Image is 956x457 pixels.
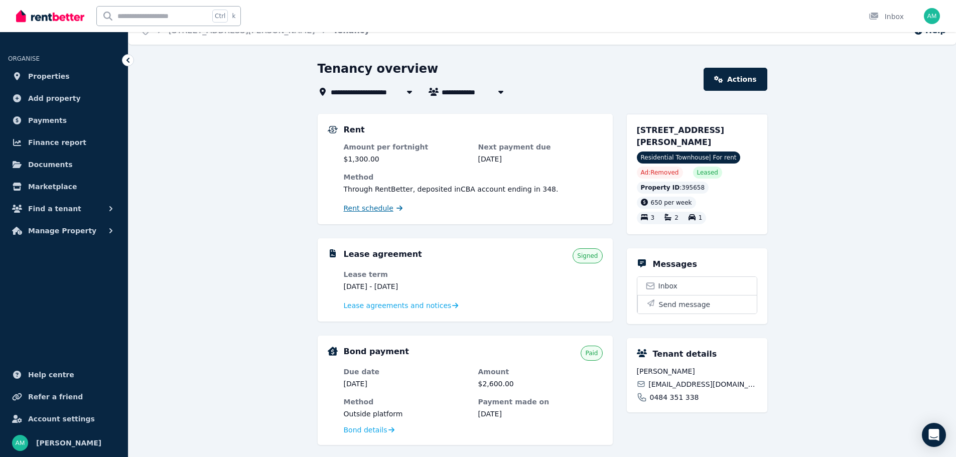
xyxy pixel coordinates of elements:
[212,10,228,23] span: Ctrl
[577,252,598,260] span: Signed
[28,203,81,215] span: Find a tenant
[344,248,422,260] h5: Lease agreement
[658,281,677,291] span: Inbox
[641,169,679,177] span: Ad: Removed
[12,435,28,451] img: Ali Mohammadi
[28,391,83,403] span: Refer a friend
[344,409,468,419] dd: Outside platform
[8,387,120,407] a: Refer a friend
[344,346,409,358] h5: Bond payment
[478,379,603,389] dd: $2,600.00
[8,132,120,153] a: Finance report
[28,114,67,126] span: Payments
[478,397,603,407] dt: Payment made on
[653,348,717,360] h5: Tenant details
[344,172,603,182] dt: Method
[585,349,598,357] span: Paid
[328,126,338,133] img: Rental Payments
[28,181,77,193] span: Marketplace
[344,397,468,407] dt: Method
[8,365,120,385] a: Help centre
[344,281,468,291] dd: [DATE] - [DATE]
[8,177,120,197] a: Marketplace
[344,203,403,213] a: Rent schedule
[344,124,365,136] h5: Rent
[318,61,439,77] h1: Tenancy overview
[653,258,697,270] h5: Messages
[637,277,757,295] a: Inbox
[344,203,393,213] span: Rent schedule
[478,142,603,152] dt: Next payment due
[674,215,678,222] span: 2
[344,367,468,377] dt: Due date
[651,199,692,206] span: 650 per week
[16,9,84,24] img: RentBetter
[699,215,703,222] span: 1
[637,366,757,376] span: [PERSON_NAME]
[650,392,699,402] span: 0484 351 338
[8,199,120,219] button: Find a tenant
[478,154,603,164] dd: [DATE]
[704,68,767,91] a: Actions
[8,88,120,108] a: Add property
[8,110,120,130] a: Payments
[344,379,468,389] dd: [DATE]
[344,154,468,164] dd: $1,300.00
[28,136,86,148] span: Finance report
[232,12,235,20] span: k
[8,409,120,429] a: Account settings
[478,409,603,419] dd: [DATE]
[922,423,946,447] div: Open Intercom Messenger
[8,55,40,62] span: ORGANISE
[28,70,70,82] span: Properties
[344,425,394,435] a: Bond details
[344,142,468,152] dt: Amount per fortnight
[344,300,452,311] span: Lease agreements and notices
[637,182,709,194] div: : 395658
[637,151,741,164] span: Residential Townhouse | For rent
[28,413,95,425] span: Account settings
[344,300,459,311] a: Lease agreements and notices
[478,367,603,377] dt: Amount
[36,437,101,449] span: [PERSON_NAME]
[344,425,387,435] span: Bond details
[648,379,757,389] span: [EMAIL_ADDRESS][DOMAIN_NAME]
[637,125,725,147] span: [STREET_ADDRESS][PERSON_NAME]
[8,221,120,241] button: Manage Property
[8,155,120,175] a: Documents
[328,347,338,356] img: Bond Details
[8,66,120,86] a: Properties
[28,369,74,381] span: Help centre
[637,295,757,314] button: Send message
[697,169,718,177] span: Leased
[28,92,81,104] span: Add property
[344,269,468,279] dt: Lease term
[344,185,559,193] span: Through RentBetter , deposited in CBA account ending in 348 .
[659,299,711,310] span: Send message
[641,184,680,192] span: Property ID
[869,12,904,22] div: Inbox
[651,215,655,222] span: 3
[28,225,96,237] span: Manage Property
[28,159,73,171] span: Documents
[924,8,940,24] img: Ali Mohammadi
